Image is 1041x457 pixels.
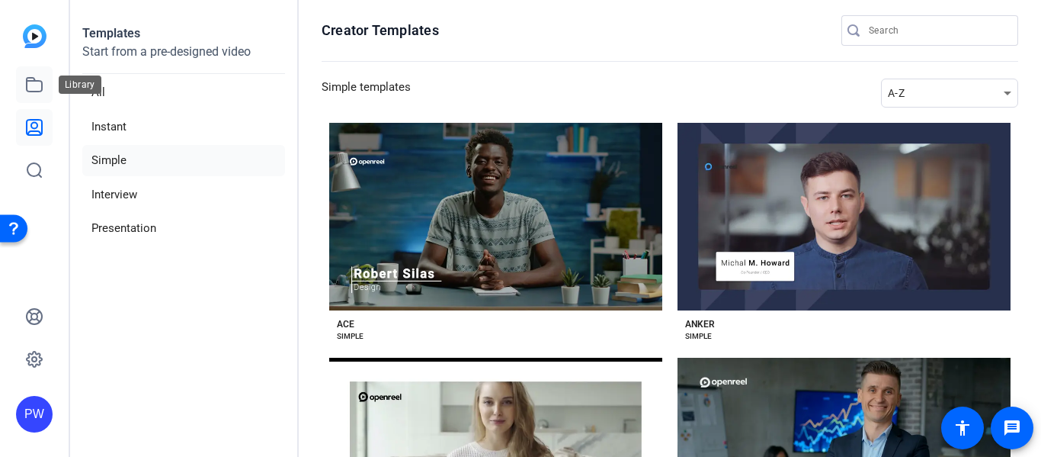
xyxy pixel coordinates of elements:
[82,26,140,40] strong: Templates
[953,419,972,437] mat-icon: accessibility
[82,43,285,74] p: Start from a pre-designed video
[337,330,364,343] div: SIMPLE
[685,330,712,343] div: SIMPLE
[888,87,905,99] span: A-Z
[337,318,354,330] div: ACE
[685,318,715,330] div: ANKER
[322,79,411,108] h3: Simple templates
[82,111,285,143] li: Instant
[82,145,285,176] li: Simple
[23,24,46,48] img: blue-gradient.svg
[869,21,1006,40] input: Search
[82,213,285,244] li: Presentation
[59,76,101,94] div: Library
[322,21,439,40] h1: Creator Templates
[16,396,53,433] div: PW
[329,123,662,311] button: Template image
[82,77,285,108] li: All
[1003,419,1021,437] mat-icon: message
[82,179,285,211] li: Interview
[677,123,1011,311] button: Template image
